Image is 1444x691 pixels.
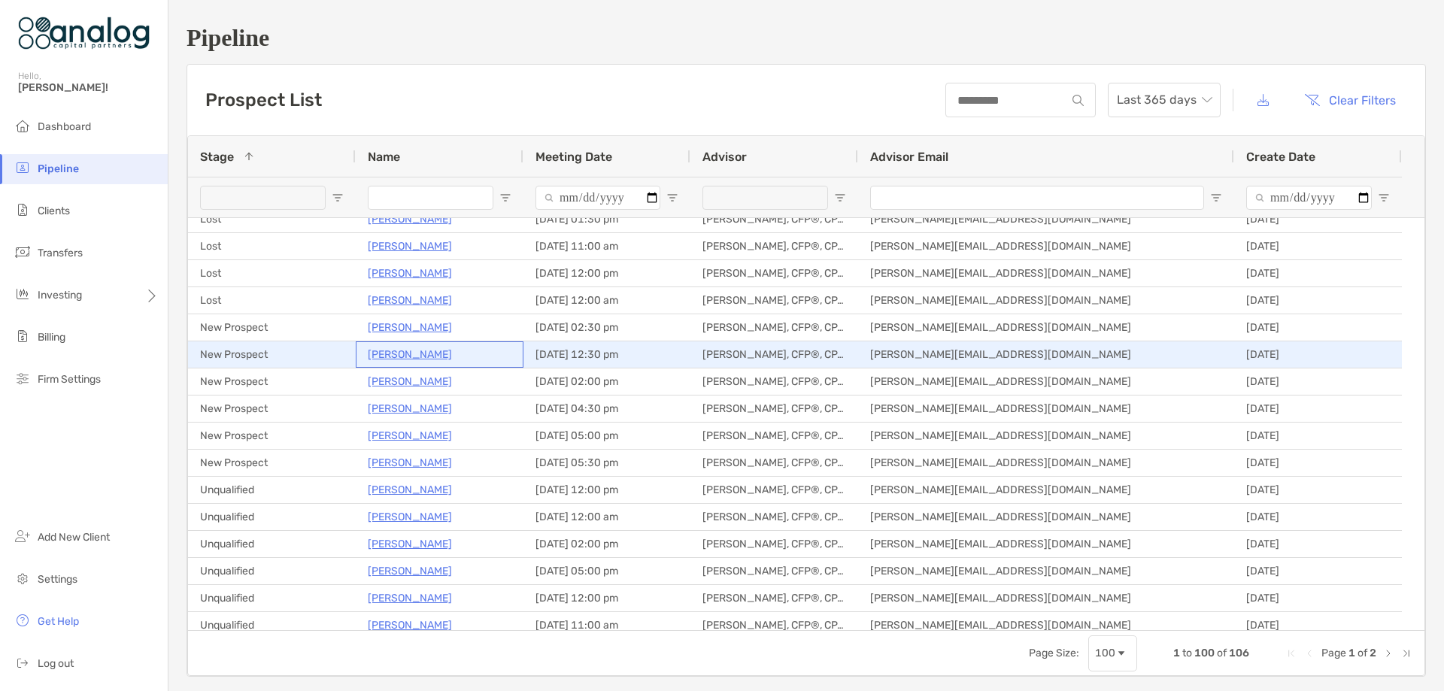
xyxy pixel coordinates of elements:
input: Name Filter Input [368,186,493,210]
div: [DATE] [1234,450,1402,476]
div: Previous Page [1303,647,1315,659]
img: get-help icon [14,611,32,629]
div: [DATE] [1234,314,1402,341]
input: Meeting Date Filter Input [535,186,660,210]
div: [DATE] 02:30 pm [523,314,690,341]
div: [DATE] [1234,585,1402,611]
a: [PERSON_NAME] [368,453,452,472]
div: [PERSON_NAME][EMAIL_ADDRESS][DOMAIN_NAME] [858,287,1234,314]
div: Lost [188,206,356,232]
div: Lost [188,260,356,286]
div: Last Page [1400,647,1412,659]
a: [PERSON_NAME] [368,237,452,256]
p: [PERSON_NAME] [368,535,452,553]
span: of [1358,647,1367,659]
p: [PERSON_NAME] [368,399,452,418]
button: Open Filter Menu [666,192,678,204]
div: [PERSON_NAME], CFP®, CPA/PFS, CDFA [690,206,858,232]
div: [PERSON_NAME], CFP®, CPA/PFS, CDFA [690,396,858,422]
div: [DATE] 12:30 pm [523,341,690,368]
div: [PERSON_NAME], CFP®, CPA/PFS, CDFA [690,260,858,286]
a: [PERSON_NAME] [368,345,452,364]
span: Settings [38,573,77,586]
div: Lost [188,233,356,259]
a: [PERSON_NAME] [368,426,452,445]
div: [PERSON_NAME], CFP®, CPA/PFS, CDFA [690,477,858,503]
button: Open Filter Menu [834,192,846,204]
p: [PERSON_NAME] [368,562,452,580]
div: [DATE] 02:00 pm [523,368,690,395]
div: [DATE] [1234,341,1402,368]
span: 1 [1348,647,1355,659]
div: [DATE] 12:00 am [523,504,690,530]
div: New Prospect [188,314,356,341]
span: Pipeline [38,162,79,175]
div: [DATE] 05:30 pm [523,450,690,476]
div: [PERSON_NAME][EMAIL_ADDRESS][DOMAIN_NAME] [858,558,1234,584]
div: Unqualified [188,531,356,557]
img: Zoe Logo [18,6,150,60]
img: pipeline icon [14,159,32,177]
div: [DATE] [1234,233,1402,259]
div: [PERSON_NAME], CFP®, CPA/PFS, CDFA [690,531,858,557]
img: billing icon [14,327,32,345]
span: Advisor Email [870,150,948,164]
button: Open Filter Menu [499,192,511,204]
div: [DATE] 02:00 pm [523,531,690,557]
span: Transfers [38,247,83,259]
div: [DATE] [1234,396,1402,422]
div: [DATE] [1234,260,1402,286]
div: [PERSON_NAME][EMAIL_ADDRESS][DOMAIN_NAME] [858,233,1234,259]
div: [DATE] 05:00 pm [523,558,690,584]
p: [PERSON_NAME] [368,291,452,310]
div: [PERSON_NAME][EMAIL_ADDRESS][DOMAIN_NAME] [858,477,1234,503]
div: [PERSON_NAME][EMAIL_ADDRESS][DOMAIN_NAME] [858,368,1234,395]
img: investing icon [14,285,32,303]
a: [PERSON_NAME] [368,589,452,608]
a: [PERSON_NAME] [368,210,452,229]
a: [PERSON_NAME] [368,264,452,283]
span: Billing [38,331,65,344]
div: [DATE] [1234,558,1402,584]
span: Create Date [1246,150,1315,164]
p: [PERSON_NAME] [368,616,452,635]
span: 106 [1229,647,1249,659]
a: [PERSON_NAME] [368,480,452,499]
p: [PERSON_NAME] [368,508,452,526]
h3: Prospect List [205,89,322,111]
img: transfers icon [14,243,32,261]
a: [PERSON_NAME] [368,372,452,391]
button: Open Filter Menu [332,192,344,204]
div: Unqualified [188,585,356,611]
div: [PERSON_NAME][EMAIL_ADDRESS][DOMAIN_NAME] [858,260,1234,286]
span: Page [1321,647,1346,659]
a: [PERSON_NAME] [368,318,452,337]
h1: Pipeline [187,24,1426,52]
div: Unqualified [188,477,356,503]
button: Open Filter Menu [1378,192,1390,204]
div: [PERSON_NAME], CFP®, CPA/PFS, CDFA [690,504,858,530]
span: to [1182,647,1192,659]
span: 100 [1194,647,1215,659]
span: Name [368,150,400,164]
div: [PERSON_NAME], CFP®, CPA/PFS, CDFA [690,314,858,341]
img: logout icon [14,653,32,671]
img: input icon [1072,95,1084,106]
div: [DATE] [1234,287,1402,314]
img: firm-settings icon [14,369,32,387]
input: Create Date Filter Input [1246,186,1372,210]
span: Add New Client [38,531,110,544]
div: Page Size: [1029,647,1079,659]
div: [PERSON_NAME], CFP®, CPA/PFS, CDFA [690,585,858,611]
div: New Prospect [188,423,356,449]
div: [DATE] [1234,504,1402,530]
div: [PERSON_NAME][EMAIL_ADDRESS][DOMAIN_NAME] [858,206,1234,232]
div: [PERSON_NAME], CFP®, CPA/PFS, CDFA [690,423,858,449]
div: [DATE] 12:00 pm [523,477,690,503]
